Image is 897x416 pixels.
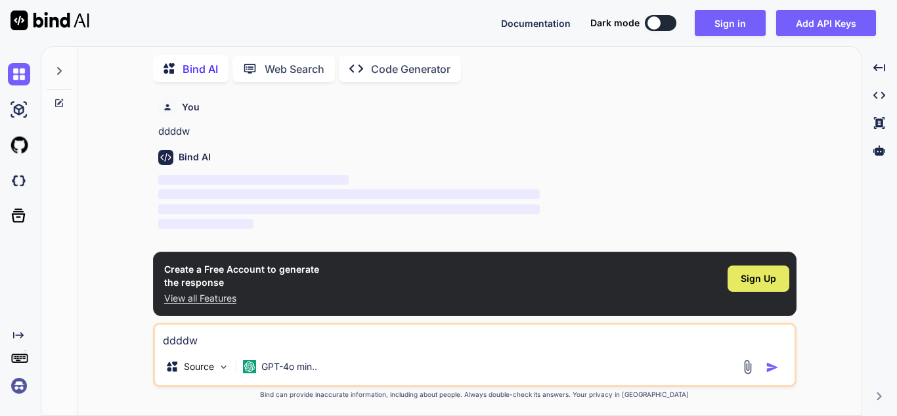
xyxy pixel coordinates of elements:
h1: Create a Free Account to generate the response [164,263,319,289]
img: signin [8,375,30,397]
img: icon [766,361,779,374]
p: View all Features [164,292,319,305]
span: ‌ [158,175,349,185]
span: Documentation [501,18,571,29]
img: ai-studio [8,99,30,121]
img: Pick Models [218,361,229,373]
p: Bind can provide inaccurate information, including about people. Always double-check its answers.... [153,390,797,400]
span: ‌ [158,189,540,199]
p: Bind AI [183,61,218,77]
button: Documentation [501,16,571,30]
img: GPT-4o mini [243,360,256,373]
span: ‌ [158,204,540,214]
span: Sign Up [741,272,776,285]
p: ddddw [158,124,794,139]
span: ‌ [158,219,253,229]
span: Dark mode [590,16,640,30]
h6: Bind AI [179,150,211,164]
img: attachment [740,359,755,375]
img: Bind AI [11,11,89,30]
p: Source [184,360,214,373]
button: Sign in [695,10,766,36]
button: Add API Keys [776,10,876,36]
p: GPT-4o min.. [261,360,317,373]
img: githubLight [8,134,30,156]
p: Code Generator [371,61,450,77]
img: darkCloudIdeIcon [8,170,30,192]
p: Web Search [265,61,324,77]
h6: You [182,101,200,114]
img: chat [8,63,30,85]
